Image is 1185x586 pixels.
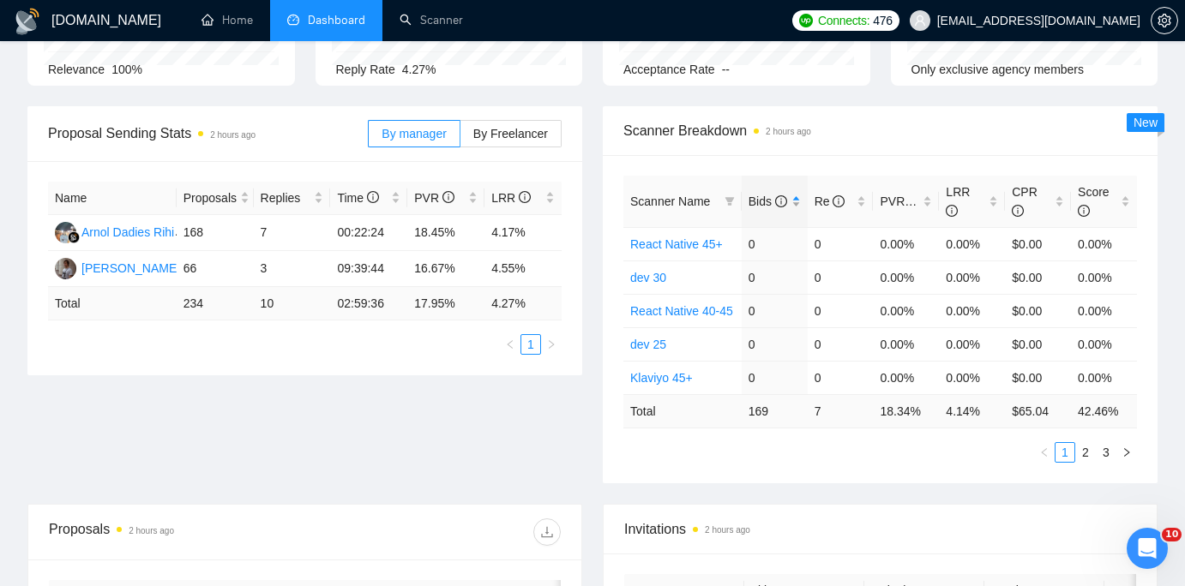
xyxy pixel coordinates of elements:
span: info-circle [946,205,958,217]
div: Arnol Dadies Rihi [81,223,174,242]
button: right [541,334,562,355]
span: 476 [873,11,892,30]
span: info-circle [775,195,787,207]
td: $ 65.04 [1005,394,1071,428]
td: 0 [742,227,808,260]
span: 100% [111,63,142,76]
td: 7 [808,394,874,428]
span: info-circle [1012,205,1024,217]
span: PVR [880,194,920,208]
span: Re [815,194,845,208]
span: By manager [382,127,446,141]
td: 0.00% [939,227,1005,260]
span: Scanner Breakdown [623,120,1137,141]
td: $0.00 [1005,294,1071,327]
span: info-circle [367,191,379,203]
span: Score [1078,185,1110,218]
td: 4.27 % [484,287,562,320]
span: Proposal Sending Stats [48,123,368,144]
span: By Freelancer [473,127,548,141]
span: info-circle [1078,205,1090,217]
td: 0 [808,361,874,394]
span: download [534,525,560,539]
td: 0.00% [873,260,939,294]
a: 1 [521,335,540,354]
li: 1 [1055,442,1075,463]
span: filter [721,188,738,214]
time: 2 hours ago [766,127,811,136]
span: Invitations [624,518,1136,540]
span: filter [725,196,735,206]
td: 0 [742,361,808,394]
td: 42.46 % [1071,394,1137,428]
span: 10 [1162,528,1182,541]
td: 168 [177,215,254,251]
time: 2 hours ago [129,526,174,535]
td: 0.00% [939,260,1005,294]
td: Total [48,287,177,320]
th: Proposals [177,182,254,215]
td: 0.00% [1071,260,1137,294]
a: 1 [1056,443,1074,462]
span: Dashboard [308,13,365,27]
img: upwork-logo.png [799,14,813,27]
td: 18.45% [407,215,484,251]
td: 0.00% [939,361,1005,394]
td: 0.00% [873,227,939,260]
td: 0 [742,327,808,361]
button: setting [1151,7,1178,34]
td: $0.00 [1005,260,1071,294]
span: dashboard [287,14,299,26]
li: Next Page [541,334,562,355]
td: 4.17% [484,215,562,251]
span: CPR [1012,185,1038,218]
a: dev 25 [630,338,666,351]
a: searchScanner [400,13,463,27]
span: left [1039,447,1050,457]
td: 0.00% [1071,294,1137,327]
td: 4.14 % [939,394,1005,428]
span: 4.27% [402,63,436,76]
span: Reply Rate [336,63,395,76]
span: Only exclusive agency members [911,63,1085,76]
td: 169 [742,394,808,428]
span: Proposals [183,188,237,207]
span: setting [1152,14,1177,27]
span: Bids [749,194,787,208]
a: 3 [1097,443,1116,462]
td: 4.55% [484,251,562,287]
span: Replies [261,188,311,207]
td: 0.00% [873,327,939,361]
td: 09:39:44 [330,251,407,287]
span: right [1122,447,1132,457]
td: 17.95 % [407,287,484,320]
li: Previous Page [1034,442,1055,463]
li: 2 [1075,442,1096,463]
span: info-circle [519,191,531,203]
td: 18.34 % [873,394,939,428]
td: 0.00% [873,361,939,394]
td: Total [623,394,742,428]
td: 0.00% [1071,327,1137,361]
a: React Native 45+ [630,237,723,251]
span: Scanner Name [630,194,710,208]
td: 0.00% [939,294,1005,327]
td: $0.00 [1005,327,1071,361]
button: left [500,334,520,355]
button: left [1034,442,1055,463]
a: 2 [1076,443,1095,462]
td: 02:59:36 [330,287,407,320]
li: Next Page [1116,442,1137,463]
button: right [1116,442,1137,463]
time: 2 hours ago [210,130,256,140]
time: 2 hours ago [705,525,750,535]
a: ADArnol Dadies Rihi [55,224,174,238]
span: LRR [491,191,531,205]
span: info-circle [442,191,454,203]
td: 00:22:24 [330,215,407,251]
span: Relevance [48,63,105,76]
a: homeHome [202,13,253,27]
span: -- [722,63,730,76]
span: Connects: [818,11,869,30]
li: Previous Page [500,334,520,355]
